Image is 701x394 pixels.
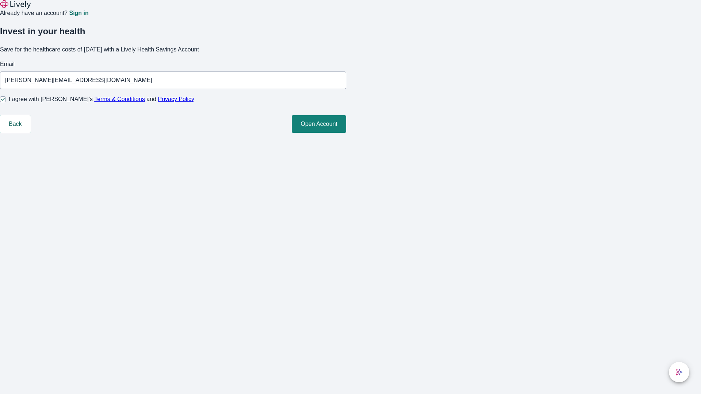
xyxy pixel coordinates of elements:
a: Privacy Policy [158,96,195,102]
button: chat [669,362,689,382]
span: I agree with [PERSON_NAME]’s and [9,95,194,104]
button: Open Account [292,115,346,133]
a: Terms & Conditions [94,96,145,102]
svg: Lively AI Assistant [675,368,683,376]
a: Sign in [69,10,88,16]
